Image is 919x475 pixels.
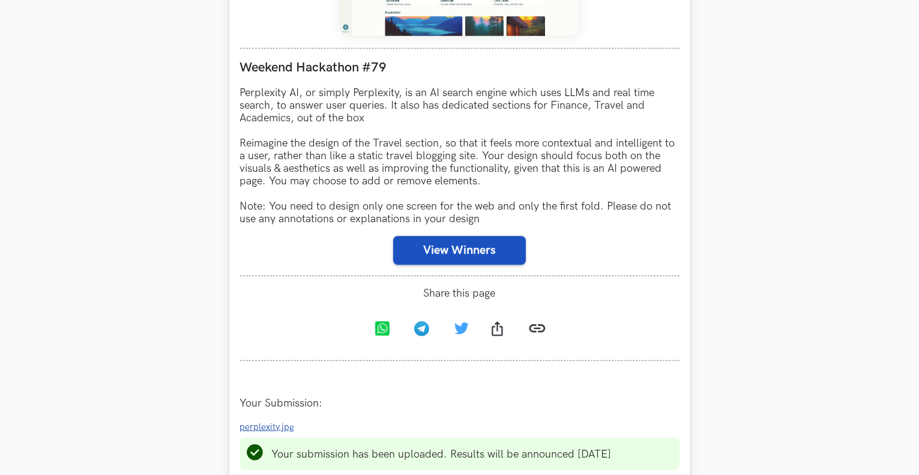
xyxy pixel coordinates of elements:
[240,86,679,225] p: Perplexity AI, or simply Perplexity, is an AI search engine which uses LLMs and real time search,...
[404,312,444,348] a: Telegram
[240,420,302,433] a: perplexity.jpg
[240,287,679,300] span: Share this page
[480,312,519,348] a: Share
[492,321,502,336] img: Share
[364,312,404,348] a: Whatsapp
[240,59,679,76] label: Weekend Hackathon #79
[375,321,390,336] img: Whatsapp
[393,236,526,265] button: View Winners
[240,422,295,432] span: perplexity.jpg
[519,310,555,349] a: Copy link
[414,321,429,336] img: Telegram
[240,397,679,410] div: Your Submission:
[272,448,612,461] li: Your submission has been uploaded. Results will be announced [DATE]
